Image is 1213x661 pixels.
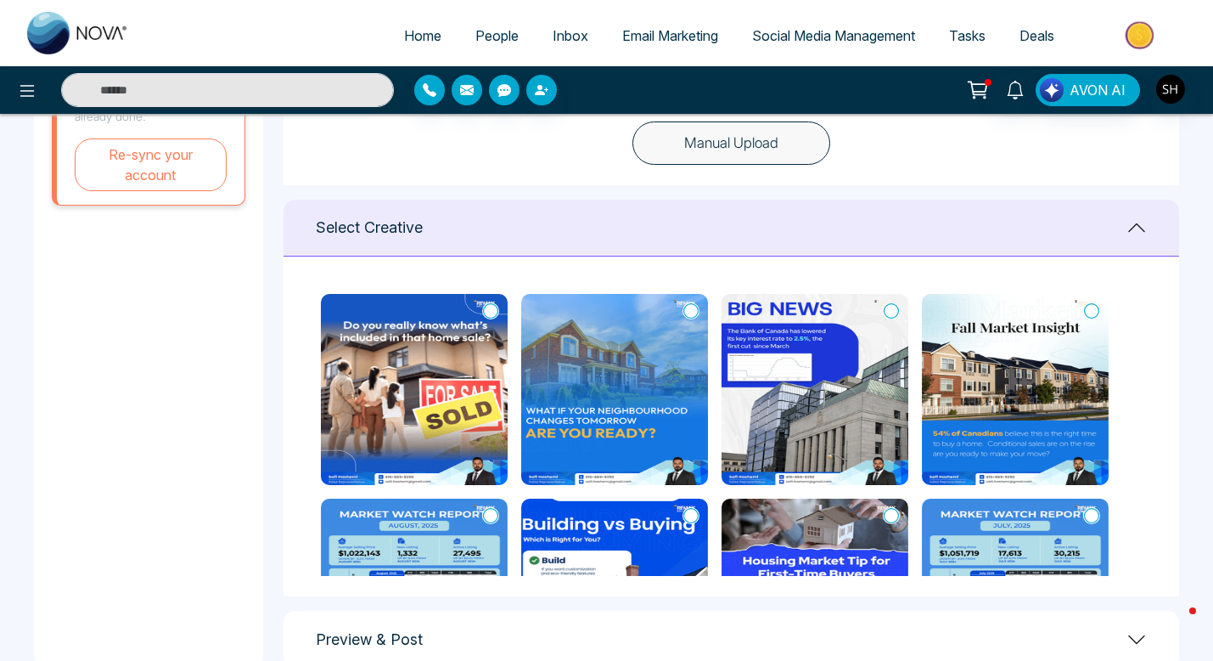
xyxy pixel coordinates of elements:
img: The first rate cut since March (42).png [722,294,908,485]
img: Market-place.gif [1080,16,1203,54]
button: AVON AI [1036,74,1140,106]
a: Deals [1002,20,1071,52]
span: Tasks [949,27,986,44]
h1: Preview & Post [316,630,423,649]
img: Fall Market Insights (42).png [922,294,1109,485]
button: Manual Upload [632,121,830,166]
span: Email Marketing [622,27,718,44]
a: People [458,20,536,52]
a: Email Marketing [605,20,735,52]
img: When buying a home in Ontario (46).png [321,294,508,485]
span: AVON AI [1070,80,1126,100]
a: Inbox [536,20,605,52]
img: Nova CRM Logo [27,12,129,54]
button: Re-sync your account [75,138,227,191]
a: Tasks [932,20,1002,52]
span: Home [404,27,441,44]
span: People [475,27,519,44]
img: Future development zoning changes (46).png [521,294,708,485]
a: Home [387,20,458,52]
span: Social Media Management [752,27,915,44]
img: User Avatar [1156,75,1185,104]
a: Social Media Management [735,20,932,52]
img: Lead Flow [1040,78,1064,102]
span: Inbox [553,27,588,44]
h1: Select Creative [316,218,423,237]
iframe: Intercom live chat [1155,603,1196,644]
span: Deals [1019,27,1054,44]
